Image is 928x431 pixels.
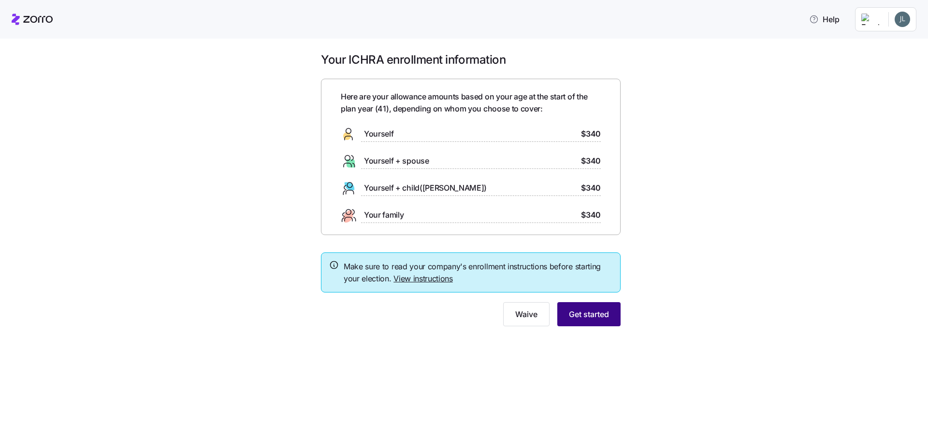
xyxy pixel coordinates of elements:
img: Employer logo [861,14,881,25]
span: Help [809,14,840,25]
span: $340 [581,209,601,221]
span: Your family [364,209,404,221]
button: Help [801,10,847,29]
span: Yourself + spouse [364,155,429,167]
a: View instructions [393,274,453,283]
span: Yourself [364,128,393,140]
span: $340 [581,182,601,194]
span: Here are your allowance amounts based on your age at the start of the plan year ( 41 ), depending... [341,91,601,115]
span: $340 [581,128,601,140]
h1: Your ICHRA enrollment information [321,52,621,67]
span: Get started [569,308,609,320]
img: 28c9844863c4e25c88bed898193a8c04 [895,12,910,27]
button: Waive [503,302,550,326]
span: Yourself + child([PERSON_NAME]) [364,182,487,194]
span: Make sure to read your company's enrollment instructions before starting your election. [344,261,612,285]
button: Get started [557,302,621,326]
span: $340 [581,155,601,167]
span: Waive [515,308,537,320]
